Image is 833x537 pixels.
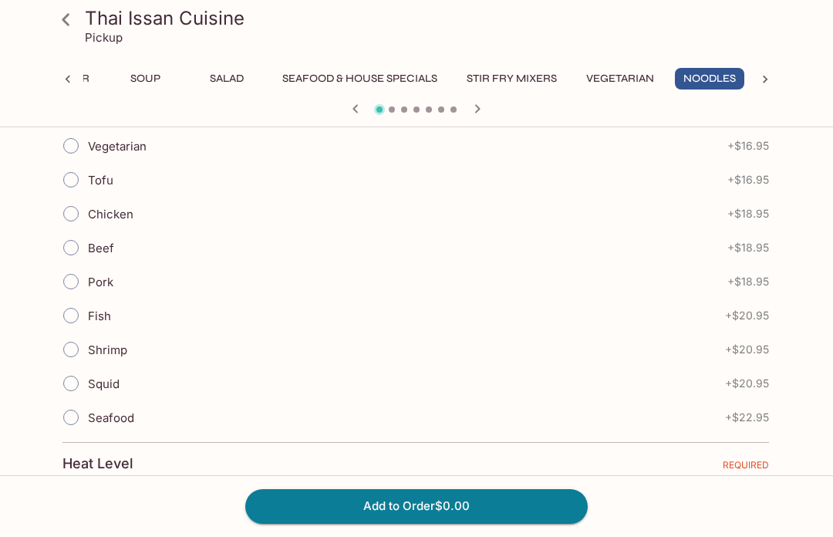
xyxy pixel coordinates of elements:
[88,139,147,154] span: Vegetarian
[727,174,769,186] span: + $16.95
[727,241,769,254] span: + $18.95
[62,455,133,472] h4: Heat Level
[85,6,774,30] h3: Thai Issan Cuisine
[88,207,133,221] span: Chicken
[727,208,769,220] span: + $18.95
[458,68,565,89] button: Stir Fry Mixers
[88,410,134,425] span: Seafood
[88,377,120,391] span: Squid
[725,377,769,390] span: + $20.95
[725,309,769,322] span: + $20.95
[727,140,769,152] span: + $16.95
[88,343,127,357] span: Shrimp
[725,411,769,424] span: + $22.95
[727,275,769,288] span: + $18.95
[723,459,769,477] span: REQUIRED
[110,68,180,89] button: Soup
[85,30,123,45] p: Pickup
[578,68,663,89] button: Vegetarian
[88,241,114,255] span: Beef
[245,489,588,523] button: Add to Order$0.00
[274,68,446,89] button: Seafood & House Specials
[88,173,113,187] span: Tofu
[725,343,769,356] span: + $20.95
[675,68,744,89] button: Noodles
[192,68,261,89] button: Salad
[88,309,111,323] span: Fish
[88,275,113,289] span: Pork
